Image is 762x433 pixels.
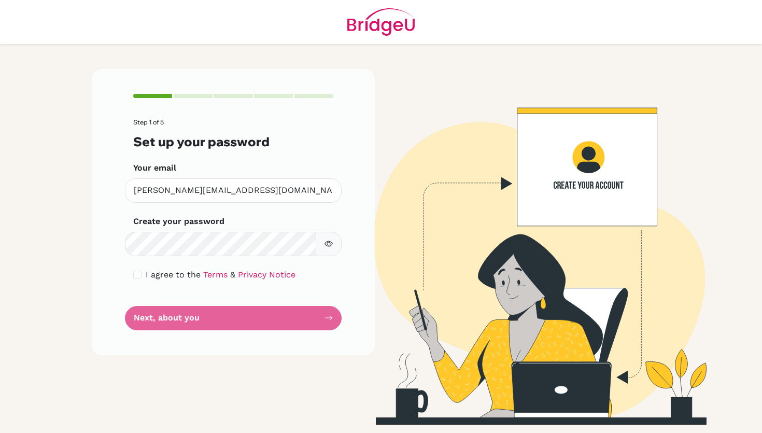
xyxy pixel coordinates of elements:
span: I agree to the [146,270,201,280]
input: Insert your email* [125,178,342,203]
h3: Set up your password [133,134,333,149]
label: Your email [133,162,176,174]
span: & [230,270,235,280]
span: Step 1 of 5 [133,118,164,126]
label: Create your password [133,215,224,228]
a: Privacy Notice [238,270,295,280]
a: Terms [203,270,228,280]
